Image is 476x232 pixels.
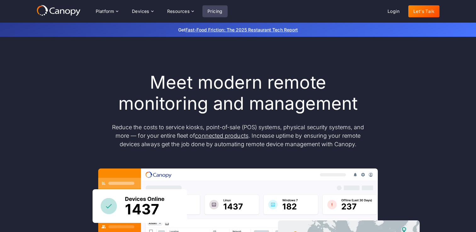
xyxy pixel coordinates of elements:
[202,5,228,17] a: Pricing
[408,5,439,17] a: Let's Talk
[96,9,114,14] div: Platform
[91,5,123,18] div: Platform
[185,27,298,32] a: Fast-Food Friction: The 2025 Restaurant Tech Report
[132,9,149,14] div: Devices
[93,189,187,223] img: Canopy sees how many devices are online
[195,132,248,139] a: connected products
[127,5,158,18] div: Devices
[84,26,392,33] p: Get
[167,9,190,14] div: Resources
[106,72,370,114] h1: Meet modern remote monitoring and management
[382,5,405,17] a: Login
[162,5,199,18] div: Resources
[106,123,370,148] p: Reduce the costs to service kiosks, point-of-sale (POS) systems, physical security systems, and m...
